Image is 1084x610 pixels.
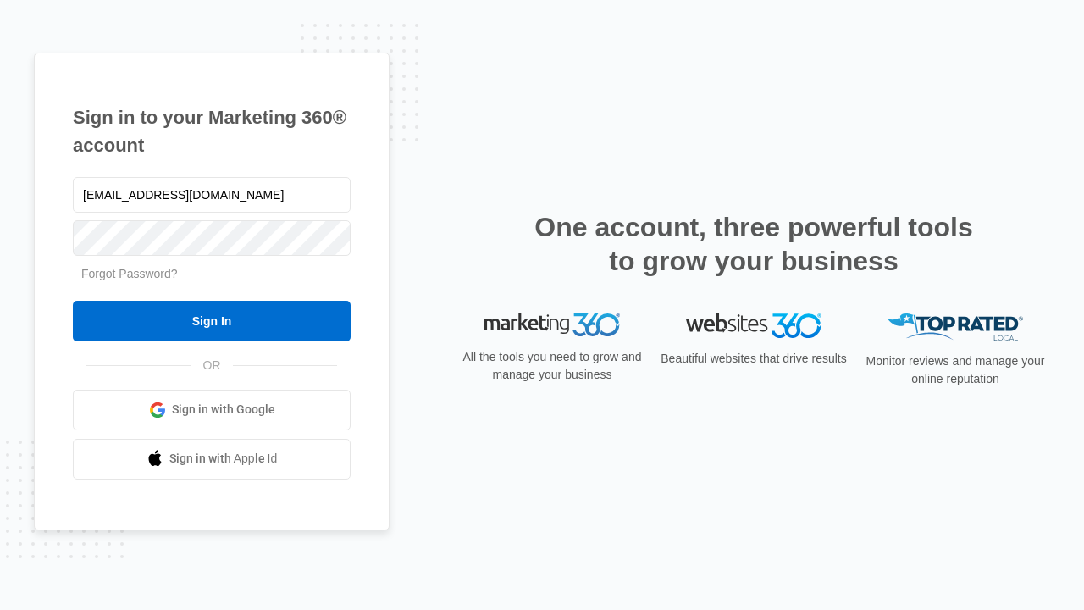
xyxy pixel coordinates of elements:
[73,177,351,213] input: Email
[529,210,978,278] h2: One account, three powerful tools to grow your business
[73,103,351,159] h1: Sign in to your Marketing 360® account
[73,301,351,341] input: Sign In
[659,350,849,368] p: Beautiful websites that drive results
[172,401,275,419] span: Sign in with Google
[191,357,233,374] span: OR
[169,450,278,468] span: Sign in with Apple Id
[457,348,647,384] p: All the tools you need to grow and manage your business
[888,313,1023,341] img: Top Rated Local
[73,390,351,430] a: Sign in with Google
[73,439,351,480] a: Sign in with Apple Id
[686,313,821,338] img: Websites 360
[81,267,178,280] a: Forgot Password?
[484,313,620,337] img: Marketing 360
[860,352,1050,388] p: Monitor reviews and manage your online reputation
